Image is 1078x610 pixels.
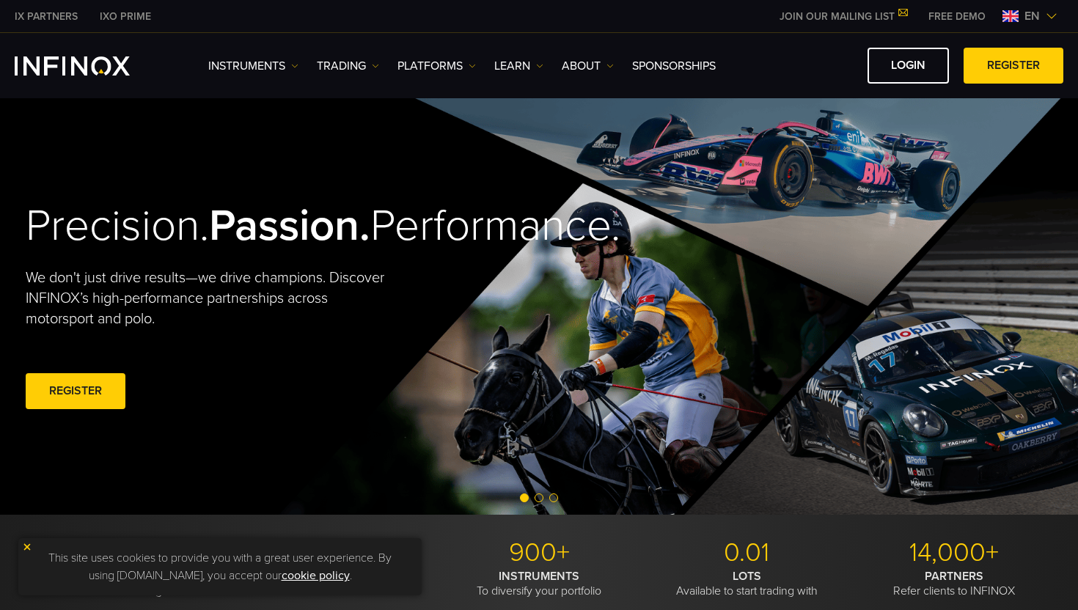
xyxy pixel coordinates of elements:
p: 900+ [441,537,637,569]
p: 0.01 [648,537,845,569]
a: PLATFORMS [397,57,476,75]
a: INFINOX [89,9,162,24]
a: Instruments [208,57,298,75]
h2: Precision. Performance. [26,199,488,253]
a: REGISTER [964,48,1063,84]
p: Available to start trading with [648,569,845,598]
a: LOGIN [868,48,949,84]
a: INFINOX [4,9,89,24]
p: To diversify your portfolio [441,569,637,598]
strong: PARTNERS [925,569,983,584]
a: REGISTER [26,373,125,409]
a: Learn [494,57,543,75]
span: Go to slide 2 [535,493,543,502]
span: en [1019,7,1046,25]
span: Go to slide 1 [520,493,529,502]
p: This site uses cookies to provide you with a great user experience. By using [DOMAIN_NAME], you a... [26,545,414,588]
a: INFINOX Logo [15,56,164,76]
strong: LOTS [733,569,761,584]
span: Go to slide 3 [549,493,558,502]
p: 14,000+ [856,537,1052,569]
a: TRADING [317,57,379,75]
a: cookie policy [282,568,350,583]
strong: Passion. [209,199,370,252]
a: ABOUT [562,57,614,75]
a: SPONSORSHIPS [632,57,716,75]
strong: INSTRUMENTS [499,569,579,584]
a: JOIN OUR MAILING LIST [769,10,917,23]
img: yellow close icon [22,542,32,552]
p: MT4/5 [26,537,222,569]
a: INFINOX MENU [917,9,997,24]
p: Up to 1:1000 [233,537,430,569]
p: Refer clients to INFINOX [856,569,1052,598]
p: We don't just drive results—we drive champions. Discover INFINOX’s high-performance partnerships ... [26,268,395,329]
